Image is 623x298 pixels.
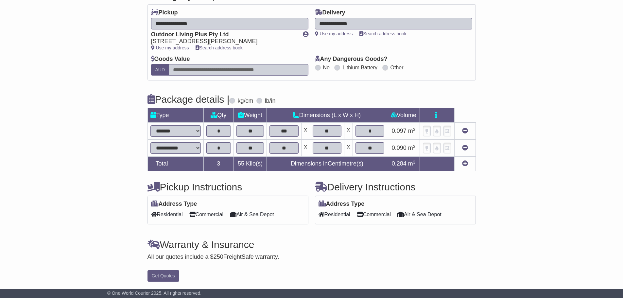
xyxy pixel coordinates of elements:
[147,157,204,171] td: Total
[238,160,244,167] span: 55
[237,97,253,105] label: kg/cm
[151,64,169,76] label: AUD
[267,157,387,171] td: Dimensions in Centimetre(s)
[359,31,407,36] a: Search address book
[204,108,234,123] td: Qty
[413,127,416,132] sup: 3
[234,157,267,171] td: Kilo(s)
[230,209,274,219] span: Air & Sea Depot
[408,160,416,167] span: m
[147,254,476,261] div: All our quotes include a $ FreightSafe warranty.
[189,209,223,219] span: Commercial
[196,45,243,50] a: Search address book
[315,9,345,16] label: Delivery
[319,209,350,219] span: Residential
[413,144,416,149] sup: 3
[265,97,275,105] label: lb/in
[344,123,353,140] td: x
[151,38,296,45] div: [STREET_ADDRESS][PERSON_NAME]
[462,128,468,134] a: Remove this item
[147,108,204,123] td: Type
[392,145,407,151] span: 0.090
[408,128,416,134] span: m
[323,64,330,71] label: No
[319,201,365,208] label: Address Type
[147,239,476,250] h4: Warranty & Insurance
[408,145,416,151] span: m
[344,140,353,157] td: x
[147,94,230,105] h4: Package details |
[342,64,377,71] label: Lithium Battery
[462,145,468,151] a: Remove this item
[267,108,387,123] td: Dimensions (L x W x H)
[390,64,404,71] label: Other
[234,108,267,123] td: Weight
[315,56,388,63] label: Any Dangerous Goods?
[214,254,223,260] span: 250
[301,140,310,157] td: x
[107,290,202,296] span: © One World Courier 2025. All rights reserved.
[315,31,353,36] a: Use my address
[392,128,407,134] span: 0.097
[357,209,391,219] span: Commercial
[462,160,468,167] a: Add new item
[204,157,234,171] td: 3
[151,209,183,219] span: Residential
[151,201,197,208] label: Address Type
[147,270,180,282] button: Get Quotes
[387,108,420,123] td: Volume
[151,56,190,63] label: Goods Value
[301,123,310,140] td: x
[151,45,189,50] a: Use my address
[397,209,441,219] span: Air & Sea Depot
[151,9,178,16] label: Pickup
[392,160,407,167] span: 0.284
[151,31,296,38] div: Outdoor Living Plus Pty Ltd
[413,160,416,165] sup: 3
[147,182,308,192] h4: Pickup Instructions
[315,182,476,192] h4: Delivery Instructions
